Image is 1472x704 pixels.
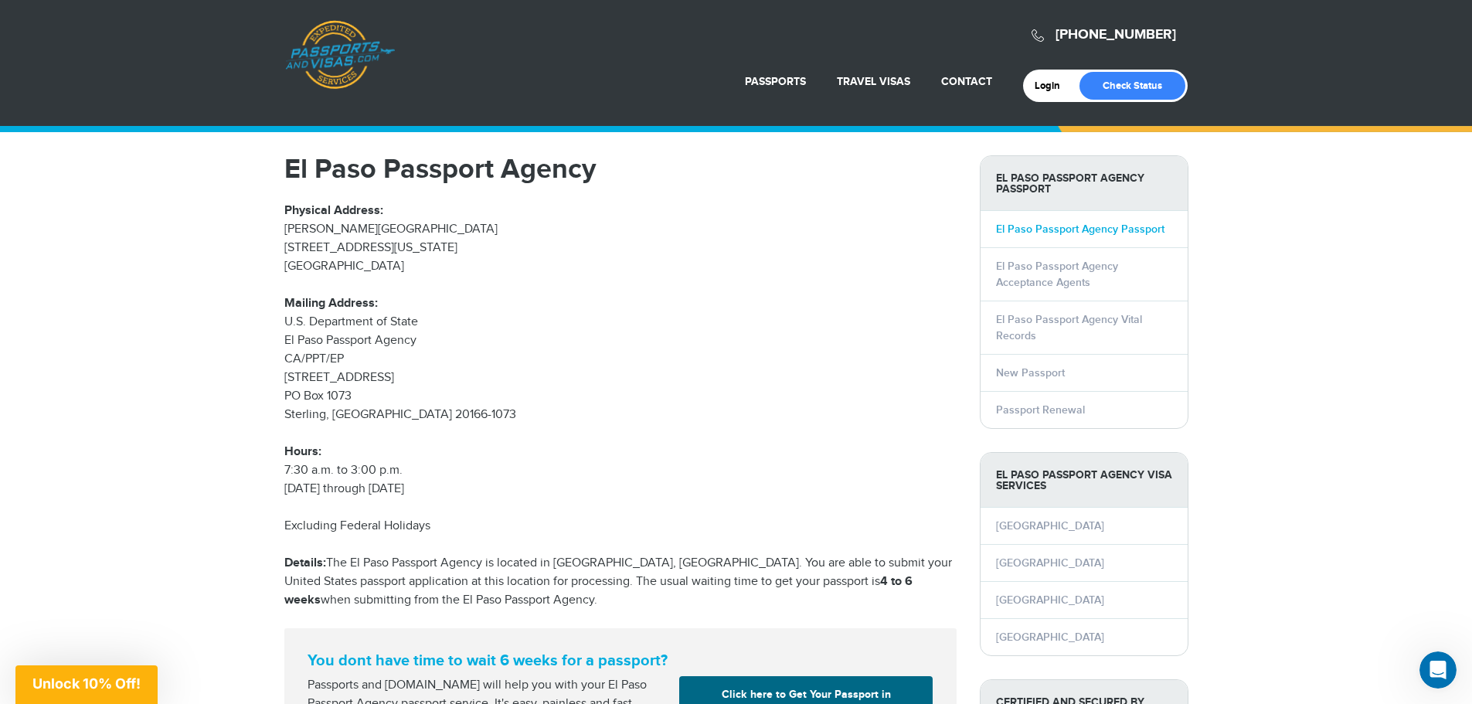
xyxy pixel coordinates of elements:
[837,75,910,88] a: Travel Visas
[284,202,957,276] p: [PERSON_NAME][GEOGRAPHIC_DATA] [STREET_ADDRESS][US_STATE] [GEOGRAPHIC_DATA]
[996,313,1142,342] a: El Paso Passport Agency Vital Records
[981,156,1188,211] strong: El Paso Passport Agency Passport
[996,260,1118,289] a: El Paso Passport Agency Acceptance Agents
[284,203,383,218] strong: Physical Address:
[941,75,992,88] a: Contact
[284,444,321,459] strong: Hours:
[996,366,1065,379] a: New Passport
[284,296,378,311] strong: Mailing Address:
[15,665,158,704] div: Unlock 10% Off!
[1079,72,1185,100] a: Check Status
[996,593,1104,607] a: [GEOGRAPHIC_DATA]
[996,223,1164,236] a: El Paso Passport Agency Passport
[284,574,913,607] strong: 4 to 6 weeks
[32,675,141,692] span: Unlock 10% Off!
[1419,651,1457,689] iframe: Intercom live chat
[284,556,326,570] strong: Details:
[308,651,933,670] strong: You dont have time to wait 6 weeks for a passport?
[996,403,1085,417] a: Passport Renewal
[1056,26,1176,43] a: [PHONE_NUMBER]
[1035,80,1071,92] a: Login
[284,517,957,536] p: Excluding Federal Holidays
[745,75,806,88] a: Passports
[996,519,1104,532] a: [GEOGRAPHIC_DATA]
[284,554,957,610] p: The El Paso Passport Agency is located in [GEOGRAPHIC_DATA], [GEOGRAPHIC_DATA]. You are able to s...
[996,556,1104,570] a: [GEOGRAPHIC_DATA]
[996,631,1104,644] a: [GEOGRAPHIC_DATA]
[285,20,395,90] a: Passports & [DOMAIN_NAME]
[284,155,957,183] h1: El Paso Passport Agency
[981,453,1188,508] strong: El Paso Passport Agency Visa Services
[284,294,957,498] p: U.S. Department of State El Paso Passport Agency CA/PPT/EP [STREET_ADDRESS] PO Box 1073 Sterling,...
